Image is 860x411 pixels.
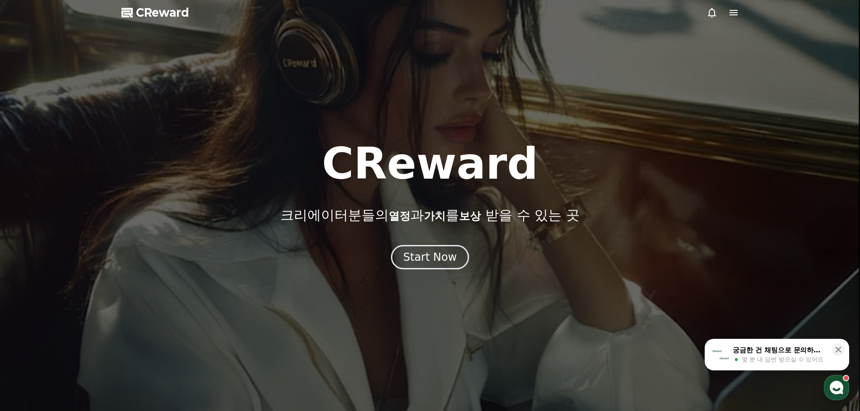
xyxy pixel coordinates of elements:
h1: CReward [322,142,538,185]
span: CReward [136,5,189,20]
a: CReward [121,5,189,20]
div: Start Now [403,250,457,264]
p: 크리에이터분들의 과 를 받을 수 있는 곳 [280,207,579,223]
button: Start Now [391,245,469,269]
span: 가치 [424,210,446,222]
span: 열정 [389,210,410,222]
span: 보상 [459,210,481,222]
a: Start Now [391,254,469,263]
